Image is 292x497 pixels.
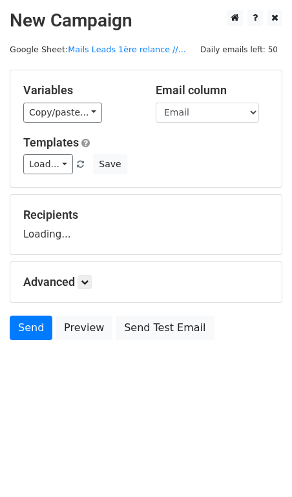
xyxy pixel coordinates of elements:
[23,275,269,289] h5: Advanced
[23,208,269,222] h5: Recipients
[23,154,73,174] a: Load...
[196,43,282,57] span: Daily emails left: 50
[10,45,186,54] small: Google Sheet:
[116,316,214,340] a: Send Test Email
[23,208,269,241] div: Loading...
[23,103,102,123] a: Copy/paste...
[93,154,127,174] button: Save
[68,45,186,54] a: Mails Leads 1ère relance //...
[10,316,52,340] a: Send
[56,316,112,340] a: Preview
[23,83,136,97] h5: Variables
[196,45,282,54] a: Daily emails left: 50
[156,83,269,97] h5: Email column
[23,136,79,149] a: Templates
[10,10,282,32] h2: New Campaign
